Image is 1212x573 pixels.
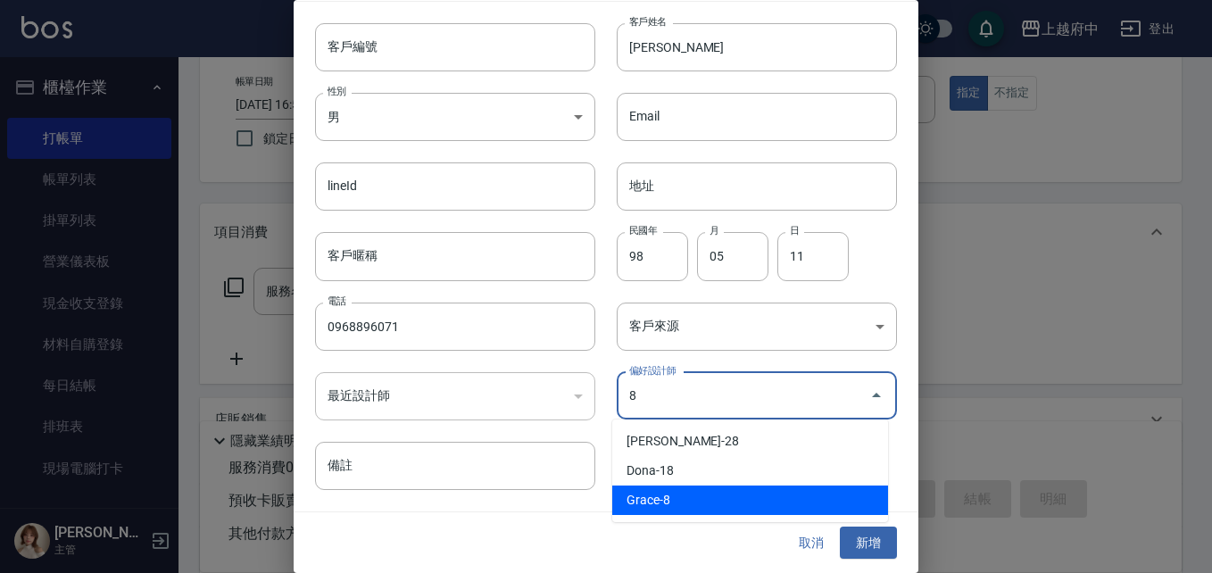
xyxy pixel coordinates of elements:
label: 日 [790,224,799,237]
button: Close [862,381,891,410]
label: 偏好設計師 [629,364,676,378]
label: 客戶姓名 [629,15,667,29]
label: 性別 [328,85,346,98]
li: [PERSON_NAME]-28 [612,427,888,456]
button: 取消 [783,527,840,560]
label: 月 [710,224,718,237]
li: Grace-8 [612,486,888,515]
li: Dona-18 [612,456,888,486]
label: 民國年 [629,224,657,237]
div: 男 [315,93,595,141]
button: 新增 [840,527,897,560]
label: 電話 [328,295,346,308]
